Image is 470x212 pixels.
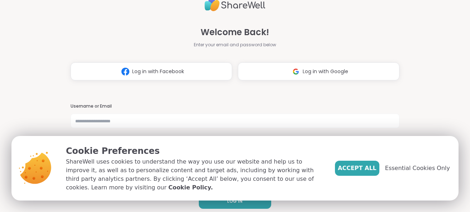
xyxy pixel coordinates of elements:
[71,62,232,80] button: Log in with Facebook
[71,103,399,109] h3: Username or Email
[227,198,243,204] span: LOG IN
[119,65,132,78] img: ShareWell Logomark
[168,183,213,192] a: Cookie Policy.
[194,42,276,48] span: Enter your email and password below
[199,194,271,209] button: LOG IN
[132,68,184,75] span: Log in with Facebook
[66,157,323,192] p: ShareWell uses cookies to understand the way you use our website and help us to improve it, as we...
[289,65,303,78] img: ShareWell Logomark
[238,62,399,80] button: Log in with Google
[201,26,269,39] span: Welcome Back!
[303,68,348,75] span: Log in with Google
[338,164,377,173] span: Accept All
[385,164,450,173] span: Essential Cookies Only
[66,145,323,157] p: Cookie Preferences
[335,161,379,176] button: Accept All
